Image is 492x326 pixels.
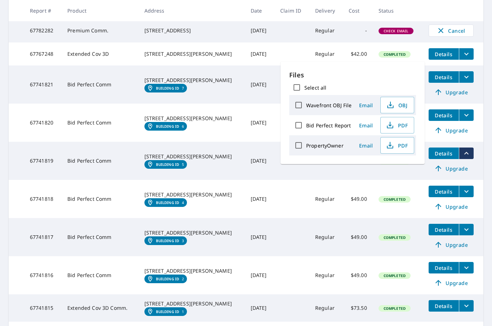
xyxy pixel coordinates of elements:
[245,218,274,256] td: [DATE]
[433,112,455,119] span: Details
[433,74,455,81] span: Details
[433,226,455,233] span: Details
[245,19,274,42] td: [DATE]
[306,102,352,109] label: Wavefront OBJ File
[62,104,138,142] td: Bid Perfect Comm
[309,218,343,256] td: Regular
[144,77,239,84] div: [STREET_ADDRESS][PERSON_NAME]
[289,70,416,80] p: Files
[24,19,62,42] td: 67782282
[343,218,372,256] td: $49.00
[343,42,372,65] td: $42.00
[433,303,455,309] span: Details
[459,224,474,235] button: filesDropdownBtn-67741817
[144,122,187,131] a: Building ID6
[429,186,459,197] button: detailsBtn-67741818
[433,240,469,249] span: Upgrade
[433,51,455,58] span: Details
[429,124,474,136] a: Upgrade
[379,235,410,240] span: Completed
[433,150,455,157] span: Details
[379,273,410,278] span: Completed
[429,201,474,212] a: Upgrade
[433,264,455,271] span: Details
[24,256,62,294] td: 67741816
[459,300,474,312] button: filesDropdownBtn-67741815
[429,300,459,312] button: detailsBtn-67741815
[379,306,410,311] span: Completed
[156,124,179,128] em: Building ID
[357,142,375,149] span: Email
[354,140,377,151] button: Email
[62,19,138,42] td: Premium Comm.
[380,117,414,133] button: PDF
[62,256,138,294] td: Bid Perfect Comm
[144,191,239,198] div: [STREET_ADDRESS][PERSON_NAME]
[343,256,372,294] td: $49.00
[429,277,474,289] a: Upgrade
[309,19,343,42] td: Regular
[24,65,62,104] td: 67741821
[385,141,408,150] span: PDF
[429,86,474,98] a: Upgrade
[429,71,459,83] button: detailsBtn-67741821
[459,262,474,273] button: filesDropdownBtn-67741816
[433,88,469,96] span: Upgrade
[379,197,410,202] span: Completed
[309,294,343,322] td: Regular
[156,86,179,90] em: Building ID
[144,267,239,275] div: [STREET_ADDRESS][PERSON_NAME]
[429,148,459,159] button: detailsBtn-67741819
[343,180,372,218] td: $49.00
[156,239,179,243] em: Building ID
[429,48,459,60] button: detailsBtn-67767248
[144,153,239,160] div: [STREET_ADDRESS][PERSON_NAME]
[62,294,138,322] td: Extended Cov 3D Comm.
[24,142,62,180] td: 67741819
[245,142,274,180] td: [DATE]
[245,294,274,322] td: [DATE]
[304,84,326,91] label: Select all
[380,97,414,113] button: OBJ
[429,262,459,273] button: detailsBtn-67741816
[429,109,459,121] button: detailsBtn-67741820
[309,42,343,65] td: Regular
[62,218,138,256] td: Bid Perfect Comm
[433,279,469,287] span: Upgrade
[24,104,62,142] td: 67741820
[24,218,62,256] td: 67741817
[62,42,138,65] td: Extended Cov 3D
[385,121,408,130] span: PDF
[385,101,408,109] span: OBJ
[433,126,469,135] span: Upgrade
[436,26,466,35] span: Cancel
[429,24,474,37] button: Cancel
[354,100,377,111] button: Email
[144,160,187,169] a: Building ID5
[433,188,455,195] span: Details
[156,162,179,167] em: Building ID
[144,300,239,307] div: [STREET_ADDRESS][PERSON_NAME]
[144,275,187,283] a: Building ID2
[357,102,375,109] span: Email
[380,137,414,154] button: PDF
[343,19,372,42] td: -
[459,48,474,60] button: filesDropdownBtn-67767248
[245,180,274,218] td: [DATE]
[433,164,469,173] span: Upgrade
[24,42,62,65] td: 67767248
[245,65,274,104] td: [DATE]
[306,122,351,129] label: Bid Perfect Report
[156,277,179,281] em: Building ID
[144,27,239,34] div: [STREET_ADDRESS]
[62,65,138,104] td: Bid Perfect Comm
[24,180,62,218] td: 67741818
[343,294,372,322] td: $73.50
[62,142,138,180] td: Bid Perfect Comm
[309,180,343,218] td: Regular
[429,239,474,250] a: Upgrade
[357,122,375,129] span: Email
[309,256,343,294] td: Regular
[144,84,187,92] a: Building ID7
[306,142,344,149] label: PropertyOwner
